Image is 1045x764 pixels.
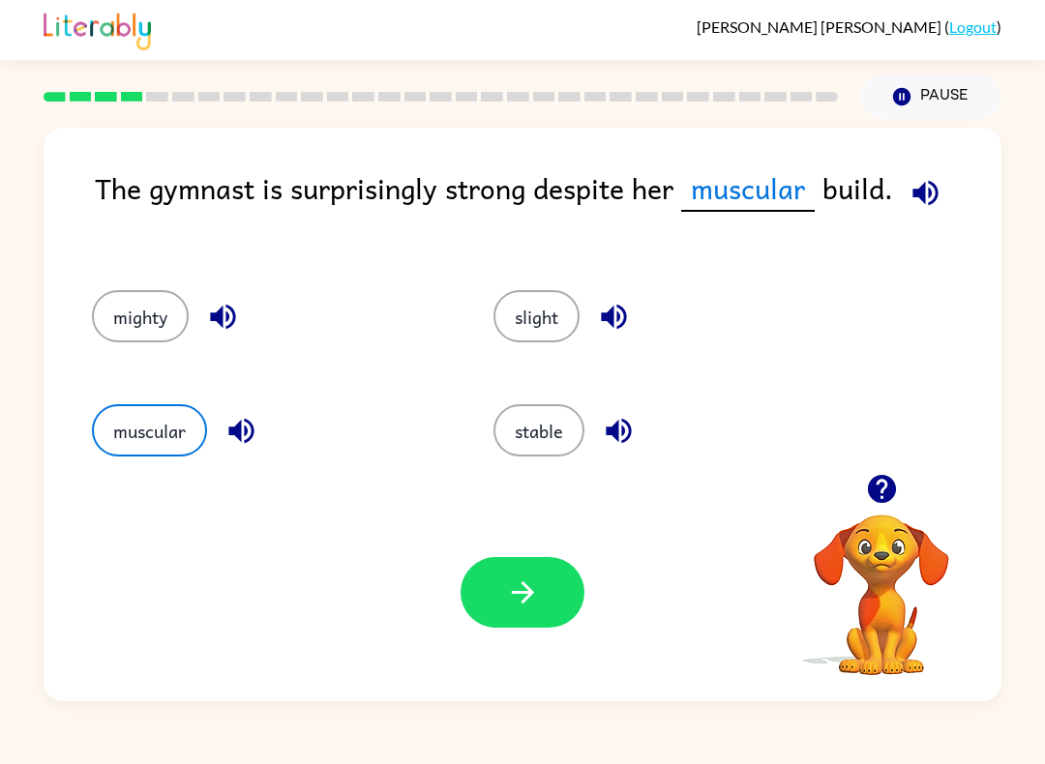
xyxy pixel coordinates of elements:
span: muscular [681,166,815,212]
button: slight [493,290,580,342]
a: Logout [949,17,997,36]
span: [PERSON_NAME] [PERSON_NAME] [697,17,944,36]
div: ( ) [697,17,1001,36]
video: Your browser must support playing .mp4 files to use Literably. Please try using another browser. [785,485,978,678]
button: mighty [92,290,189,342]
button: Pause [861,74,1001,119]
div: The gymnast is surprisingly strong despite her build. [95,166,1001,251]
button: muscular [92,404,207,456]
img: Literably [44,8,151,50]
button: stable [493,404,584,456]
